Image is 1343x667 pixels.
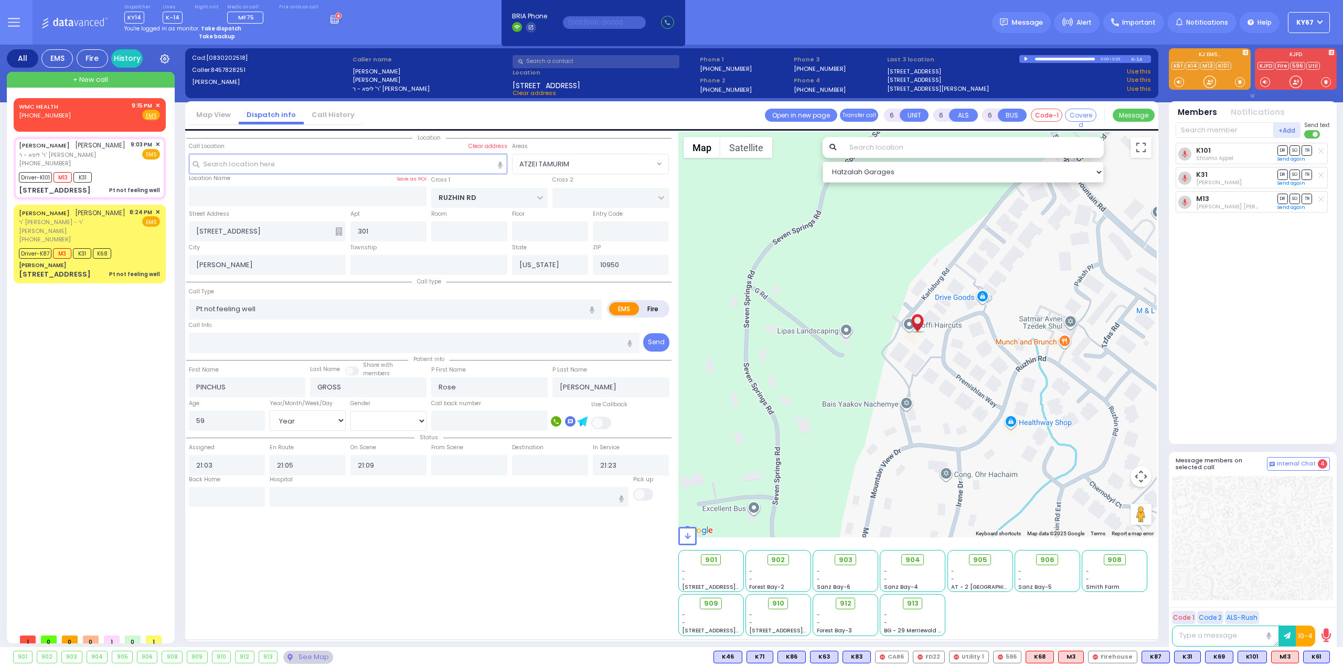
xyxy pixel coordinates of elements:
div: ALS [1271,651,1299,663]
span: 901 [705,555,717,565]
label: On Scene [350,443,376,452]
span: 902 [771,555,785,565]
div: BLS [777,651,806,663]
span: ATZEI TAMURIM [512,154,669,174]
span: - [749,619,752,627]
span: - [1018,575,1021,583]
div: 0:00 [1100,53,1110,65]
span: - [817,611,820,619]
button: Send [643,333,669,352]
div: Utility 1 [949,651,989,663]
div: [PERSON_NAME] [19,261,66,269]
span: - [749,575,752,583]
label: Age [189,399,199,408]
span: 0 [62,636,78,643]
label: Last Name [310,365,340,374]
span: - [884,567,887,575]
label: [PHONE_NUMBER] [700,65,752,72]
span: [PHONE_NUMBER] [19,111,71,120]
label: Last 3 location [887,55,1019,64]
button: Code-1 [1031,109,1062,122]
span: Forest Bay-2 [749,583,784,591]
h5: Message members on selected call [1176,457,1267,471]
u: EMS [146,112,157,120]
div: 913 [259,651,278,663]
div: K46 [713,651,742,663]
label: Use Callback [591,400,627,409]
span: KY14 [124,12,144,24]
label: Clear address [468,142,507,151]
span: - [1086,567,1089,575]
span: - [682,611,685,619]
button: Notifications [1231,107,1285,119]
button: Show satellite imagery [720,137,772,158]
span: - [749,567,752,575]
span: 1 [146,636,162,643]
div: BLS [1303,651,1330,663]
a: WMC HEALTH [19,102,58,111]
div: ALS [1026,651,1054,663]
span: [STREET_ADDRESS][PERSON_NAME] [682,627,781,634]
span: ATZEI TAMURIM [513,154,654,173]
span: Phone 2 [700,76,790,85]
span: 9:03 PM [131,141,152,149]
div: Pt not feeling well [109,186,160,194]
span: MF75 [238,13,254,22]
span: Message [1011,17,1043,28]
span: Help [1257,18,1272,27]
button: Message [1113,109,1155,122]
label: [PHONE_NUMBER] [700,86,752,93]
img: Logo [41,16,111,29]
span: Smith Farm [1086,583,1120,591]
a: M13 [1200,62,1215,70]
div: 905 [112,651,132,663]
a: K31 [1196,171,1208,178]
label: In Service [593,443,620,452]
span: 906 [1040,555,1054,565]
button: Show street map [684,137,720,158]
div: EMS [41,49,73,68]
div: BLS [747,651,773,663]
label: [PERSON_NAME] [192,78,349,87]
span: SO [1289,170,1300,179]
button: Code 2 [1197,611,1223,624]
span: TR [1302,145,1312,155]
img: Google [681,524,716,537]
a: KJFD [1257,62,1274,70]
label: Destination [512,443,543,452]
button: ALS [949,109,978,122]
div: Fire [77,49,108,68]
span: 0 [83,636,99,643]
span: Forest Bay-3 [817,627,852,634]
img: red-radio-icon.svg [918,654,923,660]
div: 901 [14,651,32,663]
label: Caller name [353,55,509,64]
div: 902 [37,651,57,663]
img: red-radio-icon.svg [1093,654,1098,660]
span: ✕ [155,208,160,217]
button: KY67 [1288,12,1330,33]
label: Call Info [189,321,211,330]
span: Important [1122,18,1156,27]
button: Drag Pegman onto the map to open Street View [1131,504,1152,525]
label: Back Home [189,475,220,484]
label: Pick up [633,475,653,484]
label: Township [350,243,377,252]
span: - [1018,567,1021,575]
span: 8:24 PM [130,208,152,216]
input: Search hospital [270,487,629,507]
span: [PERSON_NAME] [75,141,125,150]
label: ר' ליפא - ר' [PERSON_NAME] [353,84,509,93]
span: + New call [73,75,108,85]
a: M13 [1196,195,1209,203]
span: K31 [73,248,91,259]
label: Caller: [192,66,349,75]
a: [STREET_ADDRESS] [887,76,941,84]
span: ✕ [155,140,160,149]
span: - [951,575,954,583]
span: SO [1289,194,1300,204]
span: Yisroel Feldman [1196,178,1242,186]
span: 913 [907,598,919,609]
span: - [817,575,820,583]
label: State [512,243,527,252]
